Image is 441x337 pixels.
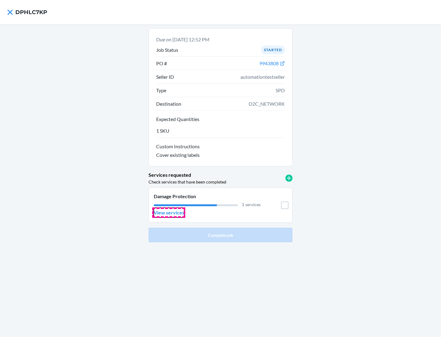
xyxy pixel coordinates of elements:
[156,100,181,108] p: Destination
[156,115,285,124] button: Expected Quantities
[240,73,285,81] span: automationtestseller
[156,36,285,43] p: Due on [DATE] 12:52 PM
[156,143,285,151] button: Custom Instructions
[149,228,292,242] button: Complete job
[242,202,244,207] span: 3
[149,171,191,179] p: Services requested
[259,61,285,66] a: 9943808
[249,100,285,108] span: D2C_NETWORK
[156,115,285,123] p: Expected Quantities
[156,73,174,81] p: Seller ID
[154,208,184,218] button: View services
[245,202,261,207] span: services
[276,87,285,94] span: SPD
[156,46,178,54] p: Job Status
[154,209,184,216] p: View services
[156,151,200,159] p: Cover existing labels
[156,87,166,94] p: Type
[154,193,261,200] p: Damage Protection
[156,60,167,67] p: PO #
[259,60,279,66] span: 9943808
[156,143,285,150] p: Custom Instructions
[156,127,169,134] p: 1 SKU
[15,8,47,16] h4: DPHLC7KP
[149,179,226,185] p: Check services that have been completed
[261,46,285,54] div: Started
